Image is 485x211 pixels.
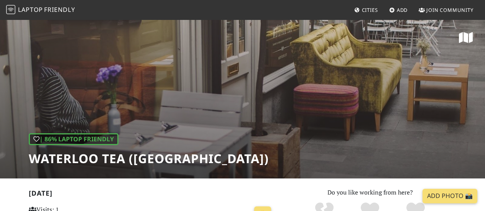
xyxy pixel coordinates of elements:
span: Add [397,7,408,13]
span: Laptop [18,5,43,14]
h2: [DATE] [29,189,275,200]
h1: Waterloo Tea ([GEOGRAPHIC_DATA]) [29,151,269,166]
a: LaptopFriendly LaptopFriendly [6,3,75,17]
a: Add Photo 📸 [423,189,477,203]
div: | 86% Laptop Friendly [29,133,118,146]
span: Join Community [426,7,473,13]
a: Add [386,3,411,17]
a: Join Community [416,3,477,17]
span: Cities [362,7,378,13]
span: Friendly [44,5,75,14]
p: Do you like working from here? [284,188,457,198]
img: LaptopFriendly [6,5,15,14]
a: Cities [351,3,381,17]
